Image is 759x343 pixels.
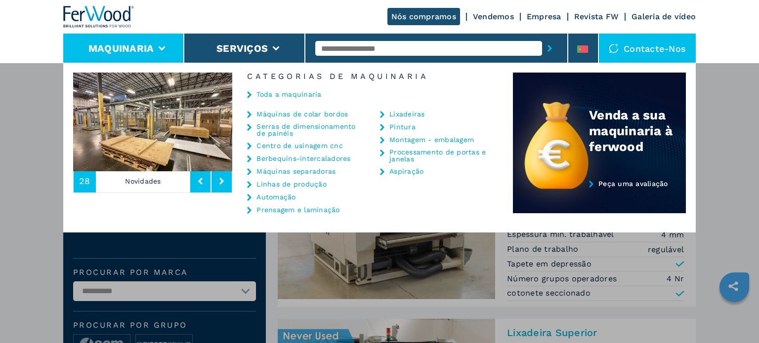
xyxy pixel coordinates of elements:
a: Máquinas separadoras [256,168,336,175]
a: Centro de usinagem cnc [256,142,343,149]
a: Pintura [389,123,416,130]
a: Automação [256,193,295,200]
a: Berbequins-intercaladores [256,155,350,162]
img: Contacte-nos [609,43,619,53]
a: Processamento de portas e janelas [389,149,488,162]
a: Prensagem e laminação [256,206,339,213]
img: Ferwood [63,6,134,28]
a: Lixadeiras [389,111,425,117]
img: image [73,73,232,171]
h6: Categorias de maquinaria [232,73,513,80]
div: Contacte-nos [599,34,696,63]
a: Peça uma avaliação [513,180,686,214]
img: image [232,73,391,171]
button: submit-button [542,37,557,60]
a: Vendemos [473,12,514,21]
a: Revista FW [574,12,619,21]
p: Novidades [96,170,191,192]
button: Serviços [216,42,268,54]
span: 28 [79,177,90,186]
a: Nós compramos [387,8,460,25]
a: Toda a maquinaria [256,91,321,98]
a: Linhas de produção [256,181,327,188]
a: Serras de dimensionamento de painéis [256,123,355,137]
a: Montagem - embalagem [389,136,474,143]
a: Aspiração [389,168,423,175]
a: Galeria de vídeo [632,12,696,21]
a: Máquinas de colar bordos [256,111,348,117]
a: Empresa [527,12,561,21]
div: Venda a sua maquinaria à ferwood [589,107,686,154]
button: Maquinaria [88,42,154,54]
